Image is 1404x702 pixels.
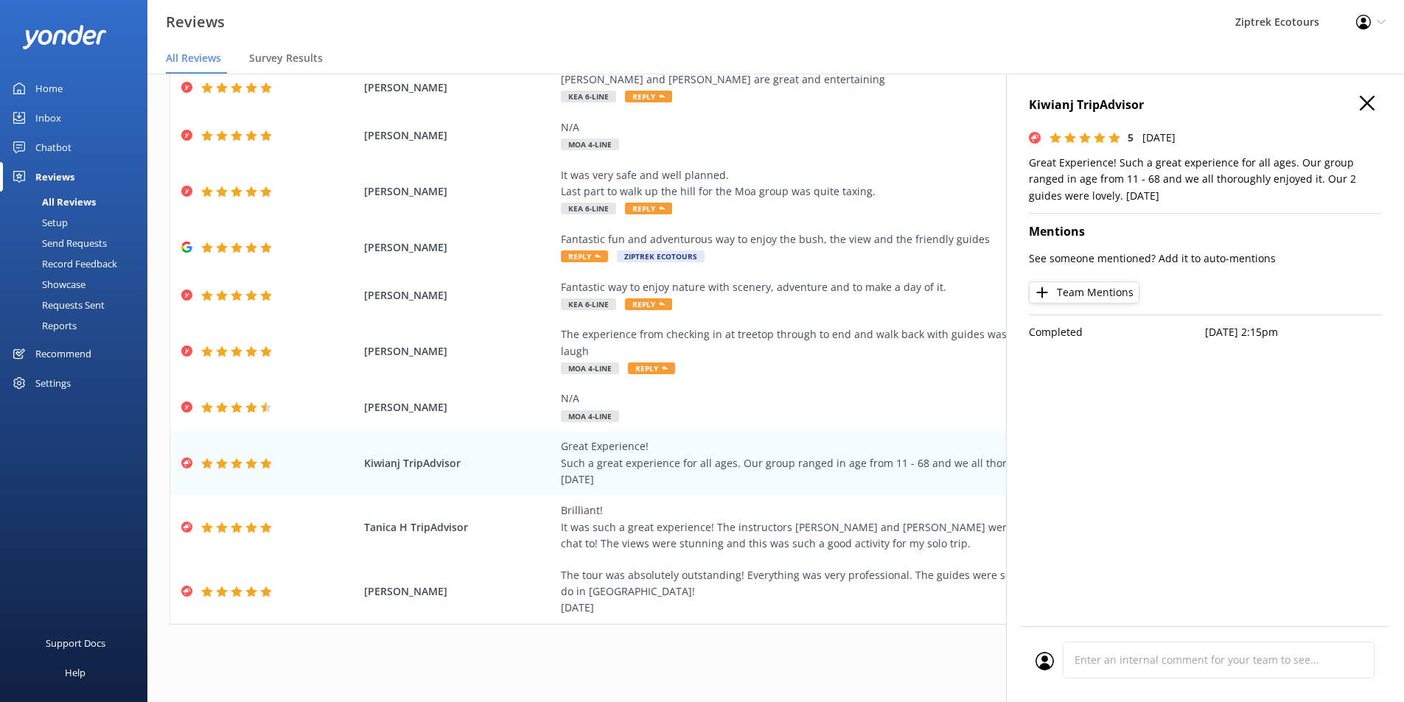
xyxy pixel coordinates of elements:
[561,167,1232,200] div: It was very safe and well planned. Last part to walk up the hill for the Moa group was quite taxing.
[561,71,1232,88] div: [PERSON_NAME] and [PERSON_NAME] are great and entertaining
[35,368,71,398] div: Settings
[9,212,68,233] div: Setup
[561,231,1232,248] div: Fantastic fun and adventurous way to enjoy the bush, the view and the friendly guides
[561,390,1232,407] div: N/A
[166,10,225,34] h3: Reviews
[1029,96,1382,115] h4: Kiwianj TripAdvisor
[9,253,147,274] a: Record Feedback
[561,203,616,214] span: Kea 6-Line
[1206,324,1383,340] p: [DATE] 2:15pm
[9,274,147,295] a: Showcase
[9,295,105,315] div: Requests Sent
[1029,281,1139,303] button: Team Mentions
[364,343,554,359] span: [PERSON_NAME]
[625,91,672,102] span: Reply
[35,74,63,103] div: Home
[561,298,616,310] span: Kea 6-Line
[166,51,221,66] span: All Reviews
[9,253,117,274] div: Record Feedback
[364,583,554,600] span: [PERSON_NAME]
[364,239,554,256] span: [PERSON_NAME]
[561,438,1232,488] div: Great Experience! Such a great experience for all ages. Our group ranged in age from 11 - 68 and ...
[35,162,74,192] div: Reviews
[35,103,61,133] div: Inbox
[561,279,1232,295] div: Fantastic way to enjoy nature with scenery, adventure and to make a day of it.
[561,119,1232,136] div: N/A
[561,91,616,102] span: Kea 6-Line
[9,295,147,315] a: Requests Sent
[561,410,619,422] span: Moa 4-Line
[249,51,323,66] span: Survey Results
[1029,155,1382,204] p: Great Experience! Such a great experience for all ages. Our group ranged in age from 11 - 68 and ...
[9,233,107,253] div: Send Requests
[65,658,85,687] div: Help
[35,133,71,162] div: Chatbot
[561,567,1232,617] div: The tour was absolutely outstanding! Everything was very professional. The guides were soooo funn...
[9,315,147,336] a: Reports
[625,298,672,310] span: Reply
[9,274,85,295] div: Showcase
[1029,250,1382,267] p: See someone mentioned? Add it to auto-mentions
[9,233,147,253] a: Send Requests
[1029,324,1206,340] p: Completed
[9,192,96,212] div: All Reviews
[22,25,107,49] img: yonder-white-logo.png
[617,250,705,262] span: Ziptrek Ecotours
[1029,222,1382,242] h4: Mentions
[561,502,1232,552] div: Brilliant! It was such a great experience! The instructors [PERSON_NAME] and [PERSON_NAME] were s...
[364,287,554,303] span: [PERSON_NAME]
[628,362,675,374] span: Reply
[9,192,147,212] a: All Reviews
[561,362,619,374] span: Moa 4-Line
[364,80,554,96] span: [PERSON_NAME]
[561,250,608,262] span: Reply
[364,127,554,144] span: [PERSON_NAME]
[46,628,105,658] div: Support Docs
[9,315,77,336] div: Reports
[1360,96,1375,112] button: Close
[35,339,91,368] div: Recommend
[625,203,672,214] span: Reply
[1035,652,1054,670] img: user_profile.svg
[561,326,1232,359] div: The experience from checking in at treetop through to end and walk back with guides was great JD ...
[561,138,619,150] span: Moa 4-Line
[364,519,554,536] span: Tanica H TripAdvisor
[1142,130,1176,146] p: [DATE]
[1128,130,1134,144] span: 5
[364,183,554,200] span: [PERSON_NAME]
[9,212,147,233] a: Setup
[364,455,554,471] span: Kiwianj TripAdvisor
[364,399,554,415] span: [PERSON_NAME]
